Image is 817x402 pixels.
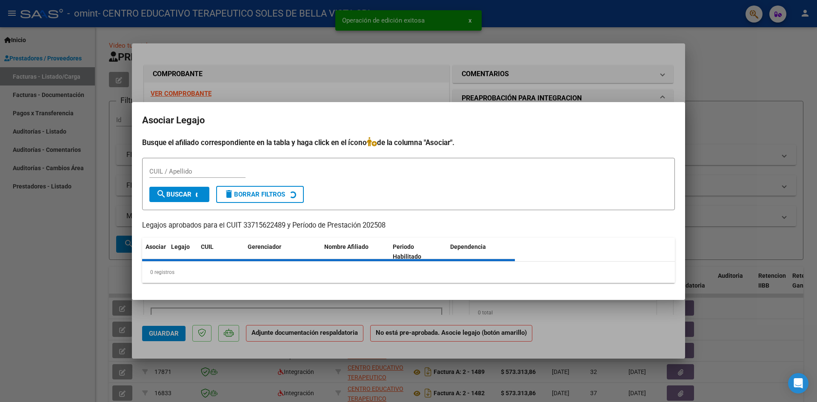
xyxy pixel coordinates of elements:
[216,186,304,203] button: Borrar Filtros
[156,189,166,199] mat-icon: search
[197,238,244,266] datatable-header-cell: CUIL
[146,243,166,250] span: Asociar
[224,189,234,199] mat-icon: delete
[244,238,321,266] datatable-header-cell: Gerenciador
[788,373,808,393] div: Open Intercom Messenger
[321,238,389,266] datatable-header-cell: Nombre Afiliado
[142,238,168,266] datatable-header-cell: Asociar
[142,220,675,231] p: Legajos aprobados para el CUIT 33715622489 y Período de Prestación 202508
[447,238,515,266] datatable-header-cell: Dependencia
[142,137,675,148] h4: Busque el afiliado correspondiente en la tabla y haga click en el ícono de la columna "Asociar".
[450,243,486,250] span: Dependencia
[393,243,421,260] span: Periodo Habilitado
[156,191,191,198] span: Buscar
[142,112,675,128] h2: Asociar Legajo
[248,243,281,250] span: Gerenciador
[324,243,369,250] span: Nombre Afiliado
[168,238,197,266] datatable-header-cell: Legajo
[149,187,209,202] button: Buscar
[224,191,285,198] span: Borrar Filtros
[201,243,214,250] span: CUIL
[142,262,675,283] div: 0 registros
[171,243,190,250] span: Legajo
[389,238,447,266] datatable-header-cell: Periodo Habilitado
